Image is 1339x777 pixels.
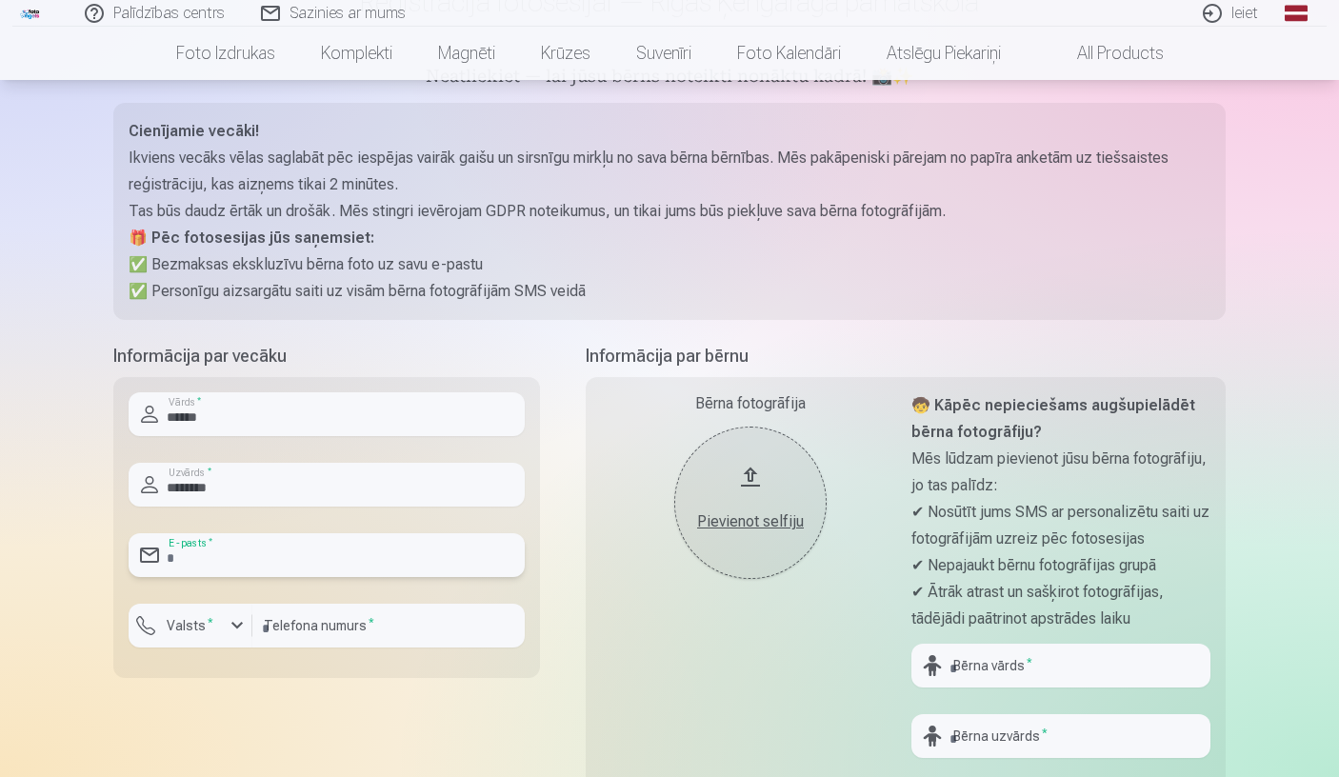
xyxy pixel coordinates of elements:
[129,278,1210,305] p: ✅ Personīgu aizsargātu saiti uz visām bērna fotogrāfijām SMS veidā
[113,343,540,369] h5: Informācija par vecāku
[298,27,415,80] a: Komplekti
[674,427,827,579] button: Pievienot selfiju
[129,198,1210,225] p: Tas būs daudz ērtāk un drošāk. Mēs stingri ievērojam GDPR noteikumus, un tikai jums būs piekļuve ...
[159,616,221,635] label: Valsts
[20,8,41,19] img: /fa1
[129,604,252,647] button: Valsts*
[911,446,1210,499] p: Mēs lūdzam pievienot jūsu bērna fotogrāfiju, jo tas palīdz:
[586,343,1226,369] h5: Informācija par bērnu
[911,396,1195,441] strong: 🧒 Kāpēc nepieciešams augšupielādēt bērna fotogrāfiju?
[601,392,900,415] div: Bērna fotogrāfija
[613,27,714,80] a: Suvenīri
[864,27,1024,80] a: Atslēgu piekariņi
[714,27,864,80] a: Foto kalendāri
[911,499,1210,552] p: ✔ Nosūtīt jums SMS ar personalizētu saiti uz fotogrāfijām uzreiz pēc fotosesijas
[129,251,1210,278] p: ✅ Bezmaksas ekskluzīvu bērna foto uz savu e-pastu
[129,145,1210,198] p: Ikviens vecāks vēlas saglabāt pēc iespējas vairāk gaišu un sirsnīgu mirkļu no sava bērna bērnības...
[153,27,298,80] a: Foto izdrukas
[518,27,613,80] a: Krūzes
[1024,27,1187,80] a: All products
[911,552,1210,579] p: ✔ Nepajaukt bērnu fotogrāfijas grupā
[129,122,259,140] strong: Cienījamie vecāki!
[415,27,518,80] a: Magnēti
[911,579,1210,632] p: ✔ Ātrāk atrast un sašķirot fotogrāfijas, tādējādi paātrinot apstrādes laiku
[129,229,374,247] strong: 🎁 Pēc fotosesijas jūs saņemsiet:
[693,510,808,533] div: Pievienot selfiju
